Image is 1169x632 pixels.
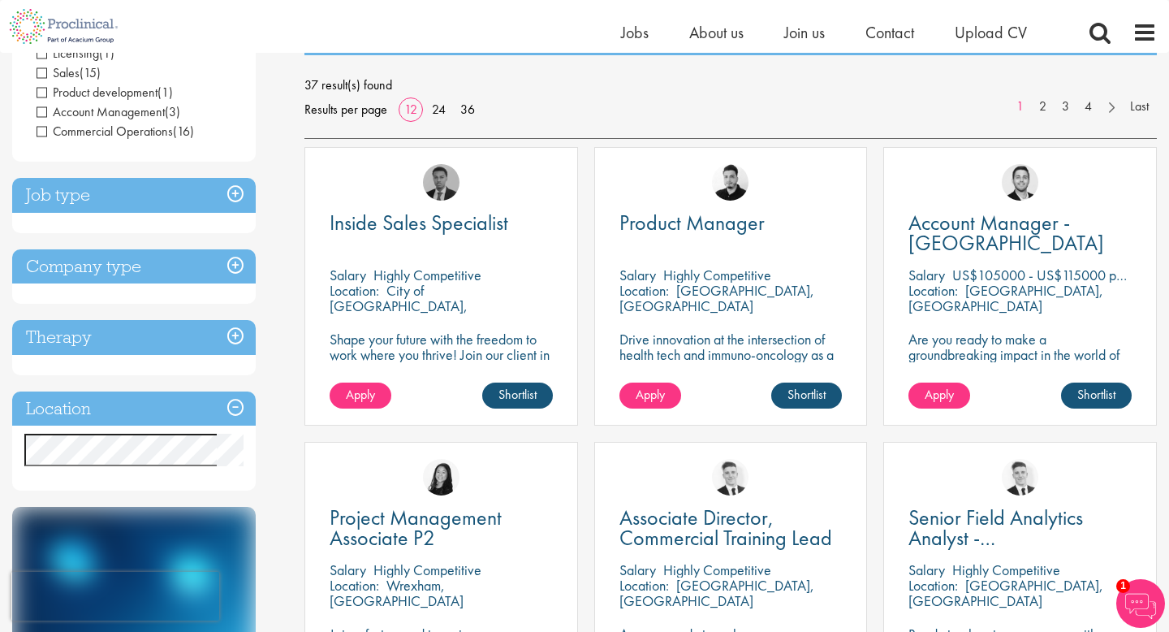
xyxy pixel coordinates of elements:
[37,64,101,81] span: Sales
[399,101,423,118] a: 12
[330,383,391,409] a: Apply
[330,504,502,552] span: Project Management Associate P2
[37,84,173,101] span: Product development
[330,561,366,579] span: Salary
[37,123,173,140] span: Commercial Operations
[1116,579,1130,593] span: 1
[908,576,1103,610] p: [GEOGRAPHIC_DATA], [GEOGRAPHIC_DATA]
[455,101,481,118] a: 36
[330,576,464,610] p: Wrexham, [GEOGRAPHIC_DATA]
[426,101,451,118] a: 24
[1122,97,1157,116] a: Last
[37,45,99,62] span: Licensing
[663,561,771,579] p: Highly Competitive
[712,164,748,201] img: Anderson Maldonado
[908,561,945,579] span: Salary
[330,331,553,393] p: Shape your future with the freedom to work where you thrive! Join our client in this fully remote...
[619,561,656,579] span: Salary
[952,561,1060,579] p: Highly Competitive
[908,331,1132,409] p: Are you ready to make a groundbreaking impact in the world of biotechnology? Join a growing compa...
[771,383,842,409] a: Shortlist
[482,383,553,409] a: Shortlist
[1008,97,1032,116] a: 1
[619,281,669,300] span: Location:
[1116,579,1165,628] img: Chatbot
[689,22,744,43] a: About us
[99,45,114,62] span: (1)
[955,22,1027,43] a: Upload CV
[12,178,256,213] h3: Job type
[619,266,656,284] span: Salary
[12,320,256,355] h3: Therapy
[330,266,366,284] span: Salary
[330,281,379,300] span: Location:
[712,459,748,496] img: Nicolas Daniel
[925,386,954,403] span: Apply
[865,22,914,43] a: Contact
[157,84,173,101] span: (1)
[423,459,459,496] img: Numhom Sudsok
[37,84,157,101] span: Product development
[636,386,665,403] span: Apply
[304,73,1157,97] span: 37 result(s) found
[330,576,379,595] span: Location:
[423,164,459,201] img: Carl Gbolade
[908,576,958,595] span: Location:
[12,392,256,426] h3: Location
[304,97,387,122] span: Results per page
[908,266,945,284] span: Salary
[619,331,843,409] p: Drive innovation at the intersection of health tech and immuno-oncology as a Product Manager shap...
[330,508,553,548] a: Project Management Associate P2
[330,281,468,331] p: City of [GEOGRAPHIC_DATA], [GEOGRAPHIC_DATA]
[908,508,1132,548] a: Senior Field Analytics Analyst - [GEOGRAPHIC_DATA] and [GEOGRAPHIC_DATA]
[1002,164,1038,201] img: Parker Jensen
[908,209,1104,257] span: Account Manager - [GEOGRAPHIC_DATA]
[1031,97,1055,116] a: 2
[619,576,669,595] span: Location:
[1061,383,1132,409] a: Shortlist
[619,209,765,236] span: Product Manager
[1002,459,1038,496] img: Nicolas Daniel
[784,22,825,43] a: Join us
[173,123,194,140] span: (16)
[908,213,1132,253] a: Account Manager - [GEOGRAPHIC_DATA]
[37,45,114,62] span: Licensing
[12,249,256,284] div: Company type
[373,266,481,284] p: Highly Competitive
[663,266,771,284] p: Highly Competitive
[619,576,814,610] p: [GEOGRAPHIC_DATA], [GEOGRAPHIC_DATA]
[619,383,681,409] a: Apply
[165,103,180,120] span: (3)
[37,123,194,140] span: Commercial Operations
[37,103,165,120] span: Account Management
[1054,97,1077,116] a: 3
[330,213,553,233] a: Inside Sales Specialist
[621,22,649,43] a: Jobs
[80,64,101,81] span: (15)
[1076,97,1100,116] a: 4
[908,281,1103,315] p: [GEOGRAPHIC_DATA], [GEOGRAPHIC_DATA]
[37,103,180,120] span: Account Management
[373,561,481,579] p: Highly Competitive
[619,508,843,548] a: Associate Director, Commercial Training Lead
[346,386,375,403] span: Apply
[908,383,970,409] a: Apply
[619,281,814,315] p: [GEOGRAPHIC_DATA], [GEOGRAPHIC_DATA]
[952,266,1167,284] p: US$105000 - US$115000 per annum
[619,504,832,552] span: Associate Director, Commercial Training Lead
[330,209,508,236] span: Inside Sales Specialist
[37,64,80,81] span: Sales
